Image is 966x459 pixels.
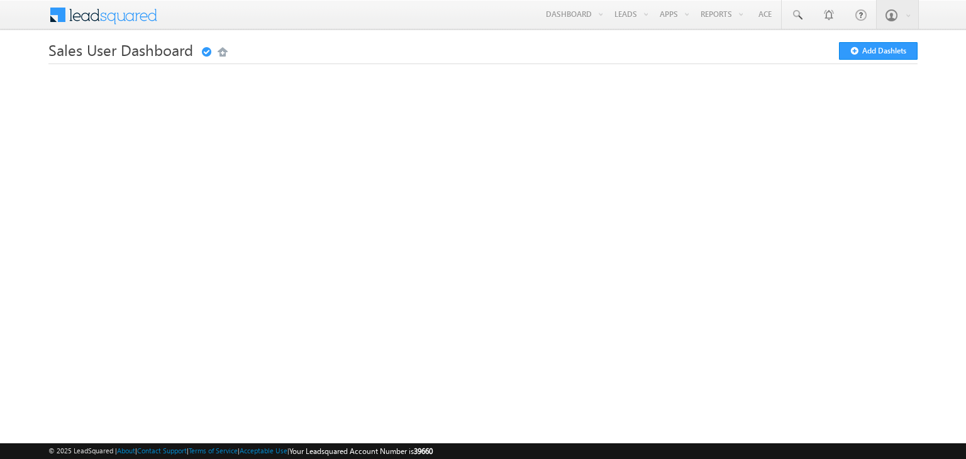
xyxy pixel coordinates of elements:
a: Acceptable Use [240,446,287,455]
span: © 2025 LeadSquared | | | | | [48,445,433,457]
a: Contact Support [137,446,187,455]
a: About [117,446,135,455]
button: Add Dashlets [839,42,918,60]
span: 39660 [414,446,433,456]
span: Sales User Dashboard [48,40,193,60]
a: Terms of Service [189,446,238,455]
span: Your Leadsquared Account Number is [289,446,433,456]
